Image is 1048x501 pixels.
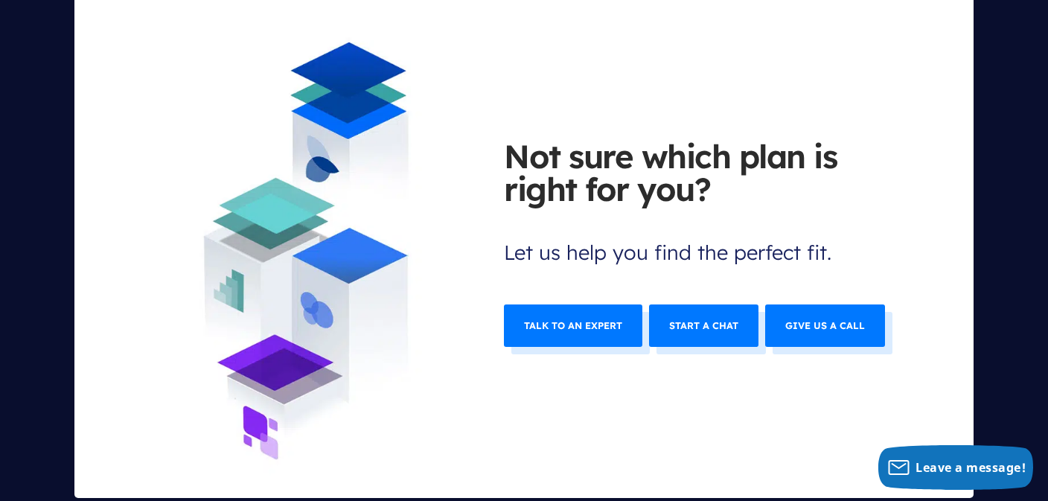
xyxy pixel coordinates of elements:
a: Give us a call [765,304,885,347]
a: Start a chat [649,304,758,347]
button: Leave a message! [878,445,1033,490]
a: Talk to an expert [504,304,642,347]
img: 3staq_iso-illo2.jpg [163,15,450,483]
b: Not sure which plan is right for you? [504,140,900,205]
span: Leave a message! [916,459,1026,476]
span: Let us help you find the perfect fit. [504,140,900,271]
